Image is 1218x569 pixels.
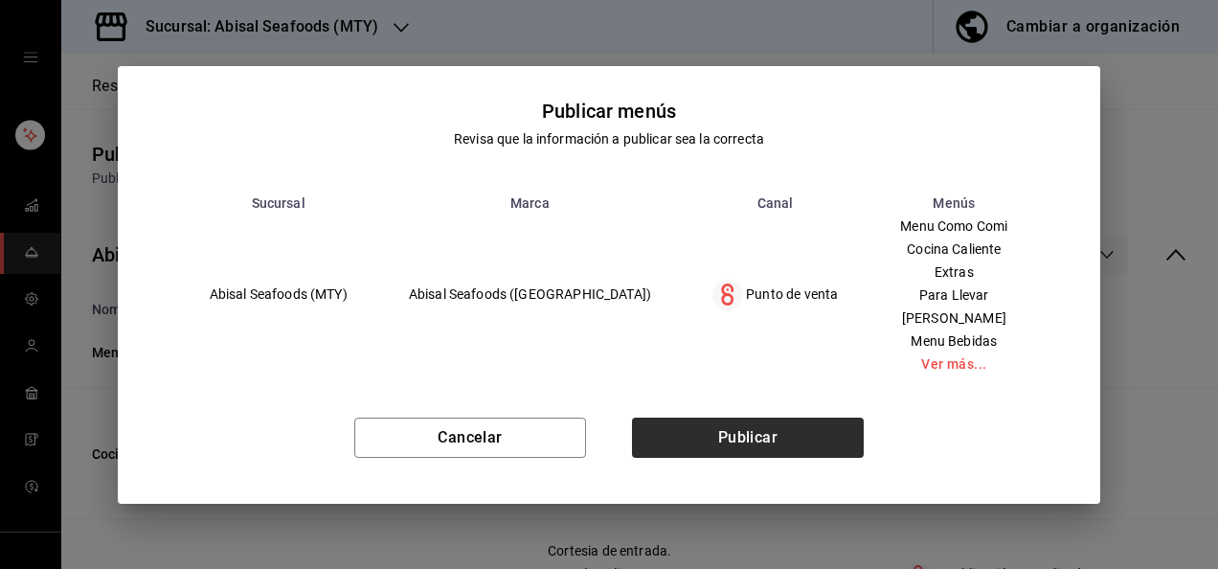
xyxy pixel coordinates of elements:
div: Punto de venta [712,280,838,310]
th: Marca [378,195,682,211]
td: Abisal Seafoods ([GEOGRAPHIC_DATA]) [378,211,682,379]
span: Extras [900,265,1007,279]
span: Menu Bebidas [900,334,1007,348]
a: Ver más... [900,357,1007,371]
span: [PERSON_NAME] [900,311,1007,325]
button: Publicar [632,418,864,458]
th: Sucursal [179,195,378,211]
th: Menús [868,195,1039,211]
span: Menu Como Comi [900,219,1007,233]
button: Cancelar [354,418,586,458]
div: Revisa que la información a publicar sea la correcta [454,129,764,149]
span: Para Llevar [900,288,1007,302]
span: Cocina Caliente [900,242,1007,256]
th: Canal [682,195,868,211]
td: Abisal Seafoods (MTY) [179,211,378,379]
div: Publicar menús [542,97,676,125]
